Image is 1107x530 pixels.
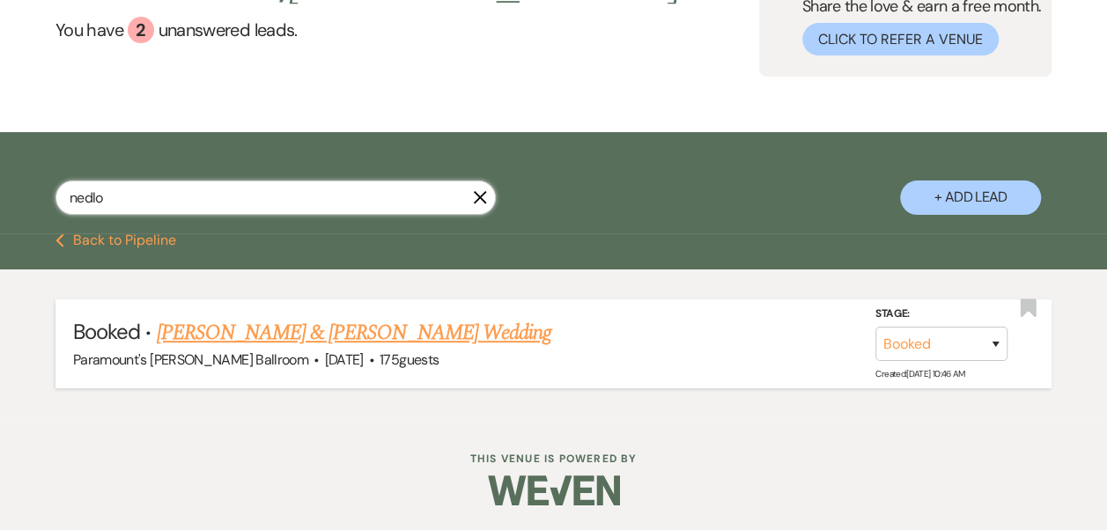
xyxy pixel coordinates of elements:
[875,368,964,379] span: Created: [DATE] 10:46 AM
[156,317,550,349] a: [PERSON_NAME] & [PERSON_NAME] Wedding
[55,17,696,43] a: You have 2 unanswered leads.
[802,23,999,55] button: Click to Refer a Venue
[875,304,1007,323] label: Stage:
[128,17,154,43] div: 2
[900,180,1041,215] button: + Add Lead
[73,318,140,345] span: Booked
[73,350,308,369] span: Paramount's [PERSON_NAME] Ballroom
[55,180,496,215] input: Search by name, event date, email address or phone number
[55,233,176,247] button: Back to Pipeline
[324,350,363,369] span: [DATE]
[380,350,439,369] span: 175 guests
[488,460,620,521] img: Weven Logo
